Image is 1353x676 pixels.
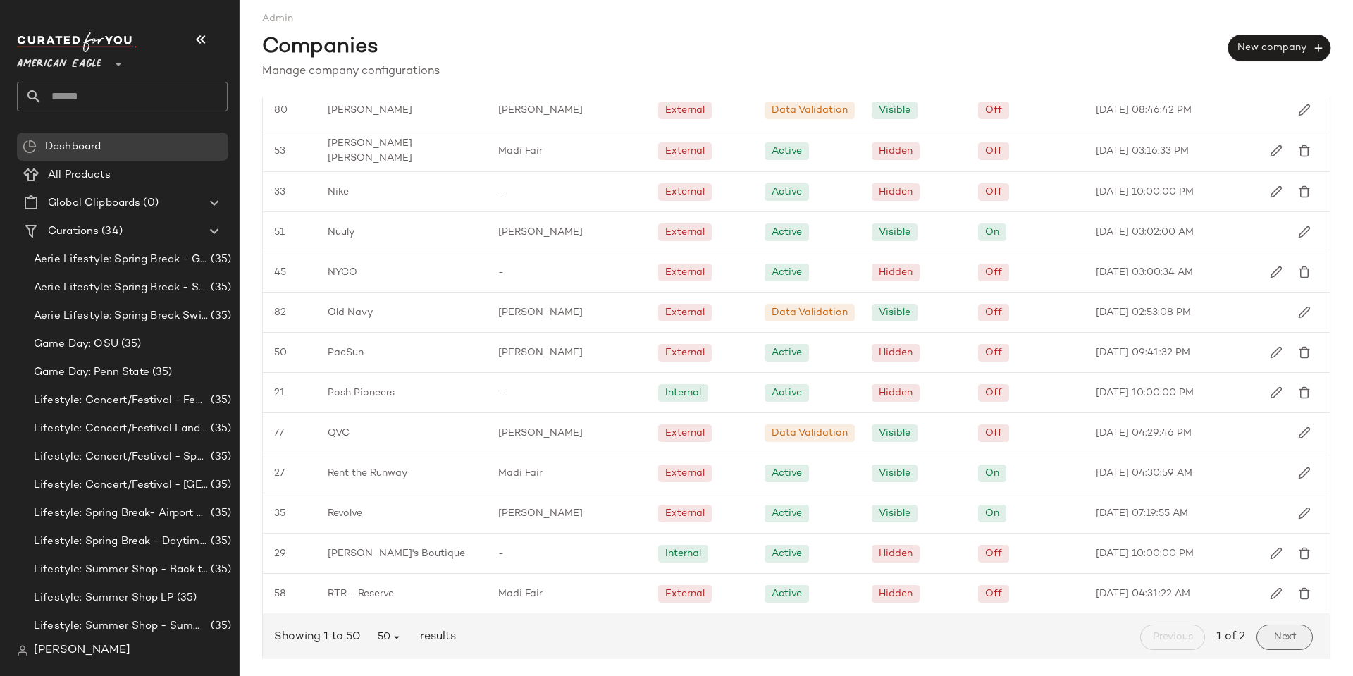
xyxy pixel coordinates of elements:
[1298,226,1311,238] img: svg%3e
[1096,144,1189,159] span: [DATE] 03:16:33 PM
[498,546,504,561] span: -
[1298,346,1311,359] img: svg%3e
[1228,35,1330,61] button: New company
[34,562,208,578] span: Lifestyle: Summer Shop - Back to School Essentials
[665,185,705,199] div: External
[665,265,705,280] div: External
[665,305,705,320] div: External
[665,506,705,521] div: External
[274,426,284,441] span: 77
[48,167,111,183] span: All Products
[118,336,142,352] span: (35)
[274,144,285,159] span: 53
[985,466,999,481] div: On
[772,225,802,240] div: Active
[985,144,1002,159] div: Off
[665,426,705,441] div: External
[34,393,208,409] span: Lifestyle: Concert/Festival - Femme
[498,386,504,400] span: -
[34,534,208,550] span: Lifestyle: Spring Break - Daytime Casual
[34,590,174,606] span: Lifestyle: Summer Shop LP
[879,144,913,159] div: Hidden
[498,185,504,199] span: -
[208,477,231,493] span: (35)
[1270,547,1283,560] img: svg%3e
[1298,426,1311,439] img: svg%3e
[1096,225,1194,240] span: [DATE] 03:02:00 AM
[1256,625,1313,650] button: Next
[772,345,802,360] div: Active
[34,364,149,381] span: Game Day: Penn State
[665,466,705,481] div: External
[1096,345,1190,360] span: [DATE] 09:41:32 PM
[498,586,543,601] span: Madi Fair
[34,308,208,324] span: Aerie Lifestyle: Spring Break Swimsuits Landing Page
[1270,266,1283,278] img: svg%3e
[45,139,101,155] span: Dashboard
[34,421,208,437] span: Lifestyle: Concert/Festival Landing Page
[1273,632,1296,643] span: Next
[1270,587,1283,600] img: svg%3e
[1298,266,1311,278] img: svg%3e
[772,426,848,441] div: Data Validation
[985,546,1002,561] div: Off
[140,195,158,211] span: (0)
[208,421,231,437] span: (35)
[879,265,913,280] div: Hidden
[772,305,848,320] div: Data Validation
[1298,185,1311,198] img: svg%3e
[328,546,465,561] span: [PERSON_NAME]'s Boutique
[208,280,231,296] span: (35)
[274,305,286,320] span: 82
[879,426,910,441] div: Visible
[328,103,412,118] span: [PERSON_NAME]
[985,426,1002,441] div: Off
[34,642,130,659] span: [PERSON_NAME]
[498,305,583,320] span: [PERSON_NAME]
[772,144,802,159] div: Active
[328,386,395,400] span: Posh Pioneers
[498,265,504,280] span: -
[274,225,285,240] span: 51
[879,386,913,400] div: Hidden
[985,265,1002,280] div: Off
[328,225,354,240] span: Nuuly
[1298,145,1311,157] img: svg%3e
[274,185,285,199] span: 33
[985,185,1002,199] div: Off
[1096,185,1194,199] span: [DATE] 10:00:00 PM
[985,345,1002,360] div: Off
[23,140,37,154] img: svg%3e
[34,477,208,493] span: Lifestyle: Concert/Festival - [GEOGRAPHIC_DATA]
[1096,305,1191,320] span: [DATE] 02:53:08 PM
[1298,306,1311,319] img: svg%3e
[149,364,173,381] span: (35)
[34,252,208,268] span: Aerie Lifestyle: Spring Break - Girly/Femme
[328,305,373,320] span: Old Navy
[274,265,286,280] span: 45
[274,506,285,521] span: 35
[772,265,802,280] div: Active
[1096,546,1194,561] span: [DATE] 10:00:00 PM
[1270,386,1283,399] img: svg%3e
[1096,386,1194,400] span: [DATE] 10:00:00 PM
[262,63,1330,80] div: Manage company configurations
[17,48,101,73] span: American Eagle
[879,506,910,521] div: Visible
[498,225,583,240] span: [PERSON_NAME]
[772,586,802,601] div: Active
[665,144,705,159] div: External
[985,225,999,240] div: On
[17,645,28,656] img: svg%3e
[772,506,802,521] div: Active
[665,103,705,118] div: External
[1096,506,1188,521] span: [DATE] 07:19:55 AM
[17,32,137,52] img: cfy_white_logo.C9jOOHJF.svg
[274,386,285,400] span: 21
[48,223,99,240] span: Curations
[879,546,913,561] div: Hidden
[208,534,231,550] span: (35)
[99,223,123,240] span: (34)
[498,506,583,521] span: [PERSON_NAME]
[665,345,705,360] div: External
